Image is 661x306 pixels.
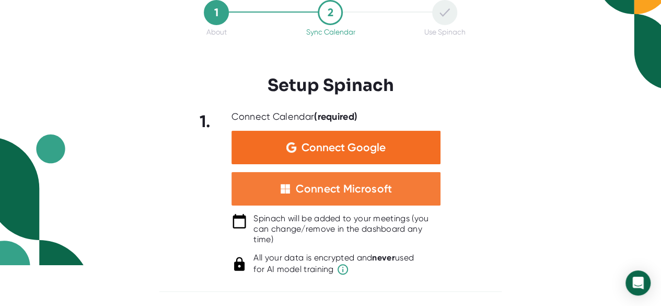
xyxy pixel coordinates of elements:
[286,142,296,153] img: Aehbyd4JwY73AAAAAElFTkSuQmCC
[306,28,355,36] div: Sync Calendar
[280,184,291,194] img: microsoft-white-squares.05348b22b8389b597c576c3b9d3cf43b.svg
[424,28,465,36] div: Use Spinach
[253,213,440,245] div: Spinach will be added to your meetings (you can change/remove in the dashboard any time)
[206,28,227,36] div: About
[253,253,414,276] div: All your data is encrypted and used
[301,142,386,153] span: Connect Google
[200,111,211,131] b: 1.
[268,75,394,95] h3: Setup Spinach
[372,253,395,263] b: never
[625,270,651,296] div: Open Intercom Messenger
[253,263,414,276] span: for AI model training
[314,111,357,122] b: (required)
[296,182,392,196] div: Connect Microsoft
[231,111,357,123] div: Connect Calendar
